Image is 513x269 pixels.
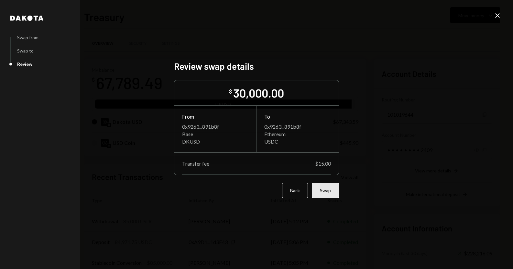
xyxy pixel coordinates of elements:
div: From [182,113,248,120]
div: $15.00 [315,160,331,167]
div: $ [229,88,232,95]
h2: Review swap details [174,60,339,73]
button: Back [282,183,308,198]
div: Review [17,61,32,67]
div: USDC [264,138,331,145]
div: DKUSD [182,138,248,145]
button: Swap [312,183,339,198]
div: Swap to [17,48,34,53]
div: To [264,113,331,120]
div: Swap from [17,35,38,40]
div: 30,000.00 [233,86,284,100]
div: Ethereum [264,131,331,137]
div: Base [182,131,248,137]
div: 0x9263...891b8f [182,123,248,130]
div: Transfer fee [182,160,209,167]
div: 0x9263...891b8f [264,123,331,130]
